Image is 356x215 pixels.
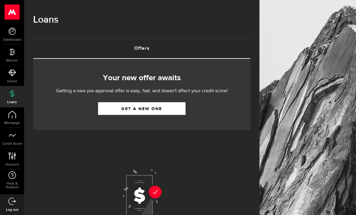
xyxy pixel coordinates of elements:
[42,72,241,84] h2: Your new offer awaits
[33,39,250,58] a: Offers
[42,87,241,95] p: Getting a new pre-approval offer is easy, fast, and doesn't affect your credit score!
[98,102,186,115] a: Get a new one
[33,38,250,59] ul: Tabs Navigation
[331,190,356,215] iframe: LiveChat chat widget
[33,12,250,28] h1: Loans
